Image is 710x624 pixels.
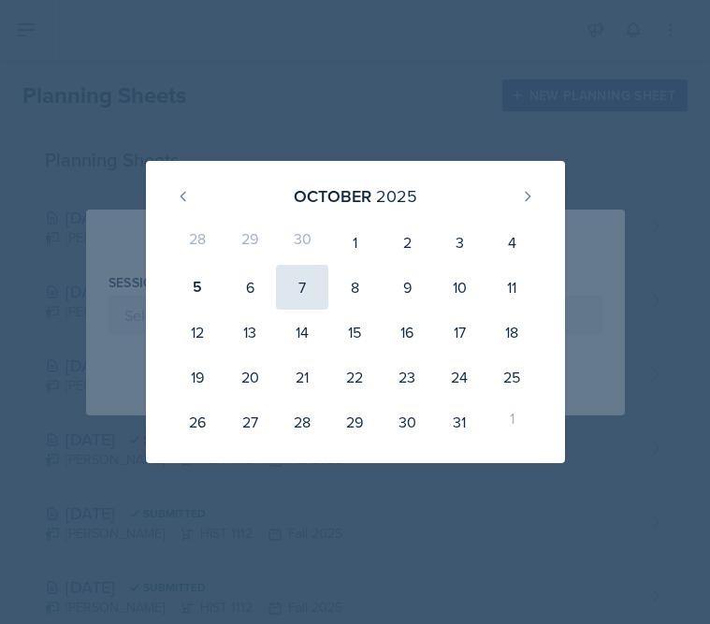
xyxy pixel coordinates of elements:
[381,265,433,310] div: 9
[381,310,433,355] div: 16
[276,355,328,399] div: 21
[328,355,381,399] div: 22
[224,399,276,444] div: 27
[381,220,433,265] div: 2
[433,265,485,310] div: 10
[328,265,381,310] div: 8
[224,355,276,399] div: 20
[224,265,276,310] div: 6
[172,265,225,310] div: 5
[224,310,276,355] div: 13
[276,220,328,265] div: 30
[381,399,433,444] div: 30
[172,355,225,399] div: 19
[172,310,225,355] div: 12
[433,355,485,399] div: 24
[328,399,381,444] div: 29
[381,355,433,399] div: 23
[485,310,538,355] div: 18
[433,399,485,444] div: 31
[276,399,328,444] div: 28
[172,220,225,265] div: 28
[328,220,381,265] div: 1
[276,310,328,355] div: 14
[485,265,538,310] div: 11
[433,310,485,355] div: 17
[224,220,276,265] div: 29
[485,220,538,265] div: 4
[376,183,417,209] div: 2025
[485,399,538,444] div: 1
[294,183,371,209] div: October
[276,265,328,310] div: 7
[172,399,225,444] div: 26
[433,220,485,265] div: 3
[485,355,538,399] div: 25
[328,310,381,355] div: 15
